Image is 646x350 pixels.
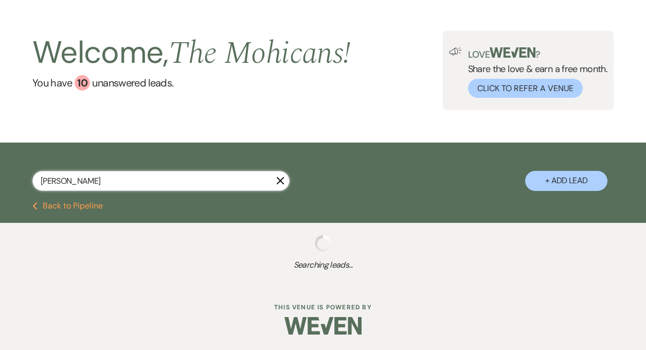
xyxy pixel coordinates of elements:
[525,171,607,191] button: + Add Lead
[32,171,290,191] input: Search by name, event date, email address or phone number
[75,75,90,91] div: 10
[32,202,103,210] button: Back to Pipeline
[490,47,535,58] img: weven-logo-green.svg
[468,79,583,98] button: Click to Refer a Venue
[449,47,462,56] img: loud-speaker-illustration.svg
[315,235,331,252] img: loading spinner
[169,30,351,77] span: The Mohicans !
[32,259,614,271] span: Searching leads...
[468,47,608,59] p: Love ?
[32,31,351,75] h2: Welcome,
[284,308,362,344] img: Weven Logo
[462,47,608,98] div: Share the love & earn a free month.
[32,75,351,91] a: You have 10 unanswered leads.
